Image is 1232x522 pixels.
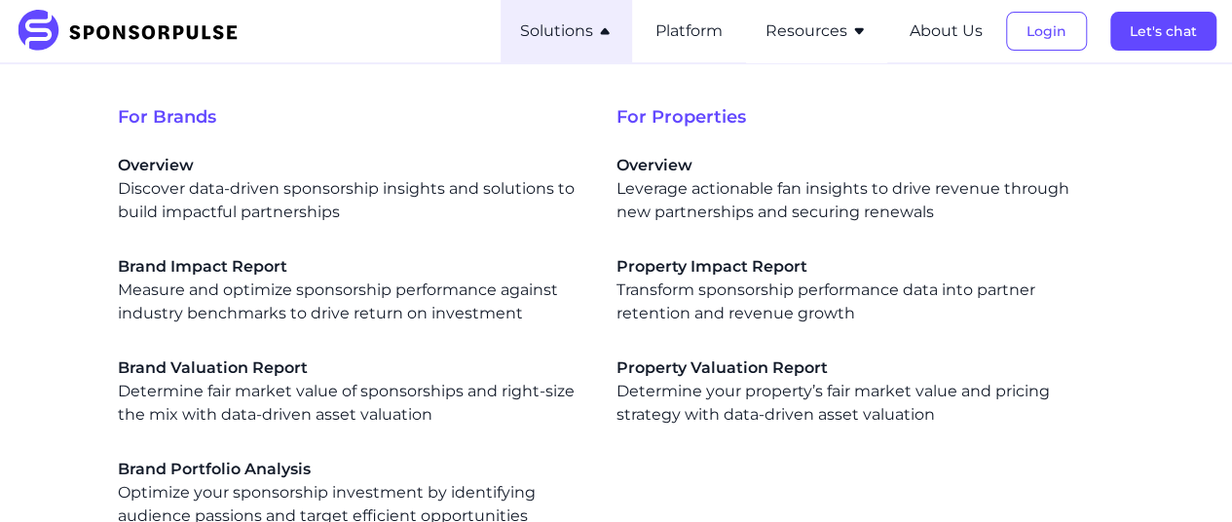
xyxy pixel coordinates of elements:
[118,103,616,130] span: For Brands
[910,22,983,40] a: About Us
[765,19,867,43] button: Resources
[616,356,1084,427] a: Property Valuation ReportDetermine your property’s fair market value and pricing strategy with da...
[16,10,252,53] img: SponsorPulse
[616,356,1084,380] span: Property Valuation Report
[118,356,585,427] div: Determine fair market value of sponsorships and right-size the mix with data-driven asset valuation
[118,255,585,325] div: Measure and optimize sponsorship performance against industry benchmarks to drive return on inves...
[1110,22,1216,40] a: Let's chat
[616,154,1084,224] a: OverviewLeverage actionable fan insights to drive revenue through new partnerships and securing r...
[118,255,585,325] a: Brand Impact ReportMeasure and optimize sponsorship performance against industry benchmarks to dr...
[616,356,1084,427] div: Determine your property’s fair market value and pricing strategy with data-driven asset valuation
[616,255,1084,325] a: Property Impact ReportTransform sponsorship performance data into partner retention and revenue g...
[118,356,585,427] a: Brand Valuation ReportDetermine fair market value of sponsorships and right-size the mix with dat...
[616,255,1084,325] div: Transform sponsorship performance data into partner retention and revenue growth
[655,19,723,43] button: Platform
[1135,429,1232,522] iframe: Chat Widget
[616,154,1084,177] span: Overview
[1110,12,1216,51] button: Let's chat
[1006,12,1087,51] button: Login
[118,154,585,224] div: Discover data-driven sponsorship insights and solutions to build impactful partnerships
[1006,22,1087,40] a: Login
[118,458,585,481] span: Brand Portfolio Analysis
[118,255,585,279] span: Brand Impact Report
[616,103,1115,130] span: For Properties
[616,255,1084,279] span: Property Impact Report
[118,154,585,177] span: Overview
[520,19,613,43] button: Solutions
[910,19,983,43] button: About Us
[655,22,723,40] a: Platform
[616,154,1084,224] div: Leverage actionable fan insights to drive revenue through new partnerships and securing renewals
[118,356,585,380] span: Brand Valuation Report
[118,154,585,224] a: OverviewDiscover data-driven sponsorship insights and solutions to build impactful partnerships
